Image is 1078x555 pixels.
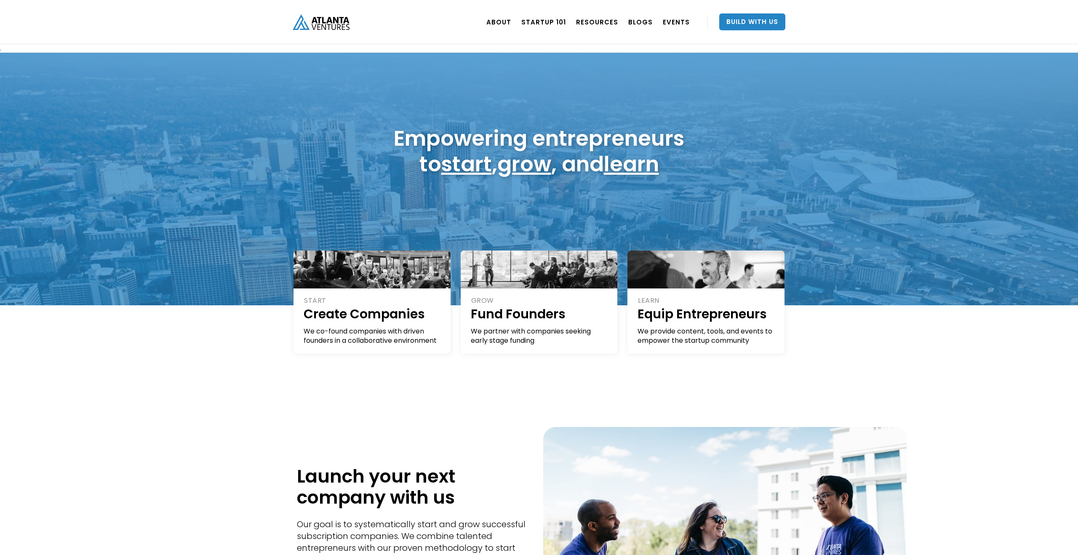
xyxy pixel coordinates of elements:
h1: Create Companies [304,305,441,323]
div: We partner with companies seeking early stage funding [471,327,608,345]
div: We provide content, tools, and events to empower the startup community [638,327,775,345]
h1: Empowering entrepreneurs to , , and [394,125,684,177]
div: START [304,296,441,305]
h1: Fund Founders [471,305,608,323]
a: ABOUT [486,10,511,34]
a: learn [604,149,659,179]
div: GROW [471,296,608,305]
h1: Equip Entrepreneurs [638,305,775,323]
a: GROWFund FoundersWe partner with companies seeking early stage funding [461,251,618,354]
a: BLOGS [628,10,653,34]
a: Build With Us [719,13,785,30]
div: LEARN [638,296,775,305]
a: STARTCreate CompaniesWe co-found companies with driven founders in a collaborative environment [294,251,451,354]
a: EVENTS [663,10,690,34]
h1: Launch your next company with us [297,466,531,508]
a: grow [497,149,551,179]
a: LEARNEquip EntrepreneursWe provide content, tools, and events to empower the startup community [627,251,784,354]
div: We co-found companies with driven founders in a collaborative environment [304,327,441,345]
a: start [441,149,492,179]
a: Startup 101 [521,10,566,34]
a: RESOURCES [576,10,618,34]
